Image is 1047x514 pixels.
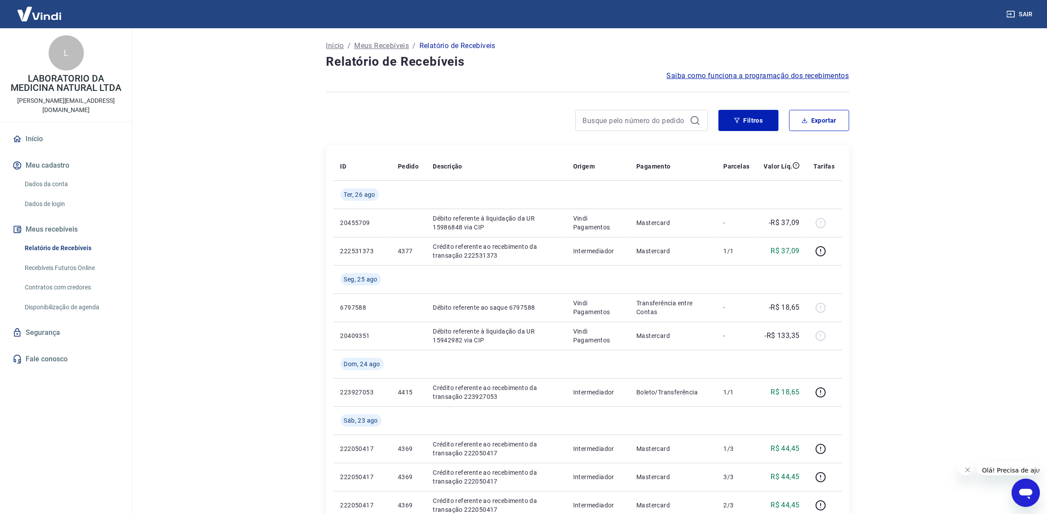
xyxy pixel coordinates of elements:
a: Dados da conta [21,175,121,193]
p: ID [340,162,347,171]
a: Início [11,129,121,149]
p: Crédito referente ao recebimento da transação 222050417 [433,496,559,514]
p: 6797588 [340,303,384,312]
p: 4369 [398,444,419,453]
p: 3/3 [723,473,749,481]
p: Mastercard [636,444,709,453]
p: 4415 [398,388,419,397]
input: Busque pelo número do pedido [583,114,686,127]
p: - [723,331,749,340]
p: Débito referente à liquidação da UR 15942982 via CIP [433,327,559,345]
button: Meus recebíveis [11,220,121,239]
img: Vindi [11,0,68,27]
span: Seg, 25 ago [344,275,378,284]
p: 20409351 [340,331,384,340]
p: 4377 [398,247,419,255]
p: Intermediador [573,388,622,397]
p: 4369 [398,501,419,510]
p: 222050417 [340,444,384,453]
p: 222531373 [340,247,384,255]
p: 222050417 [340,473,384,481]
p: / [412,41,416,51]
a: Contratos com credores [21,278,121,296]
p: Relatório de Recebíveis [420,41,495,51]
iframe: Mensagem da empresa [977,461,1040,475]
p: Crédito referente ao recebimento da transação 222531373 [433,242,559,260]
p: - [723,218,749,227]
p: Débito referente à liquidação da UR 15986848 via CIP [433,214,559,232]
p: [PERSON_NAME][EMAIL_ADDRESS][DOMAIN_NAME] [7,96,125,115]
p: 222050417 [340,501,384,510]
p: R$ 44,45 [771,500,799,510]
iframe: Fechar mensagem [959,461,973,476]
p: LABORATORIO DA MEDICINA NATURAL LTDA [7,74,125,93]
p: Vindi Pagamentos [573,327,622,345]
p: Mastercard [636,473,709,481]
p: Boleto/Transferência [636,388,709,397]
p: -R$ 18,65 [769,302,800,313]
p: Intermediador [573,247,622,255]
p: R$ 44,45 [771,472,799,482]
p: Crédito referente ao recebimento da transação 222050417 [433,468,559,486]
a: Relatório de Recebíveis [21,239,121,257]
p: Parcelas [723,162,749,171]
a: Saiba como funciona a programação dos recebimentos [667,71,849,81]
p: Intermediador [573,501,622,510]
div: L [49,35,84,71]
p: / [348,41,351,51]
p: Vindi Pagamentos [573,299,622,316]
p: Vindi Pagamentos [573,214,622,232]
a: Recebíveis Futuros Online [21,259,121,277]
a: Início [326,41,344,51]
p: Crédito referente ao recebimento da transação 222050417 [433,440,559,458]
a: Dados de login [21,195,121,213]
p: - [723,303,749,312]
button: Exportar [789,110,849,131]
p: Mastercard [636,501,709,510]
p: R$ 37,09 [771,246,799,256]
p: 4369 [398,473,419,481]
p: Crédito referente ao recebimento da transação 223927053 [433,383,559,401]
p: Origem [573,162,595,171]
a: Disponibilização de agenda [21,298,121,316]
p: Intermediador [573,473,622,481]
p: Tarifas [814,162,835,171]
p: 1/1 [723,247,749,255]
p: Mastercard [636,247,709,255]
p: Valor Líq. [764,162,793,171]
a: Meus Recebíveis [354,41,409,51]
p: -R$ 37,09 [769,218,800,228]
p: Mastercard [636,218,709,227]
p: 1/1 [723,388,749,397]
p: R$ 18,65 [771,387,799,398]
p: Pagamento [636,162,671,171]
button: Filtros [718,110,779,131]
p: 223927053 [340,388,384,397]
p: Pedido [398,162,419,171]
span: Dom, 24 ago [344,360,380,368]
p: 20455709 [340,218,384,227]
span: Sáb, 23 ago [344,416,378,425]
button: Sair [1005,6,1036,23]
button: Meu cadastro [11,156,121,175]
span: Ter, 26 ago [344,190,375,199]
p: Intermediador [573,444,622,453]
p: -R$ 133,35 [765,330,800,341]
iframe: Botão para abrir a janela de mensagens [1012,479,1040,507]
p: Transferência entre Contas [636,299,709,316]
h4: Relatório de Recebíveis [326,53,849,71]
p: R$ 44,45 [771,443,799,454]
p: 2/3 [723,501,749,510]
p: Descrição [433,162,462,171]
p: Mastercard [636,331,709,340]
p: 1/3 [723,444,749,453]
span: Olá! Precisa de ajuda? [5,6,74,13]
p: Débito referente ao saque 6797588 [433,303,559,312]
a: Fale conosco [11,349,121,369]
a: Segurança [11,323,121,342]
